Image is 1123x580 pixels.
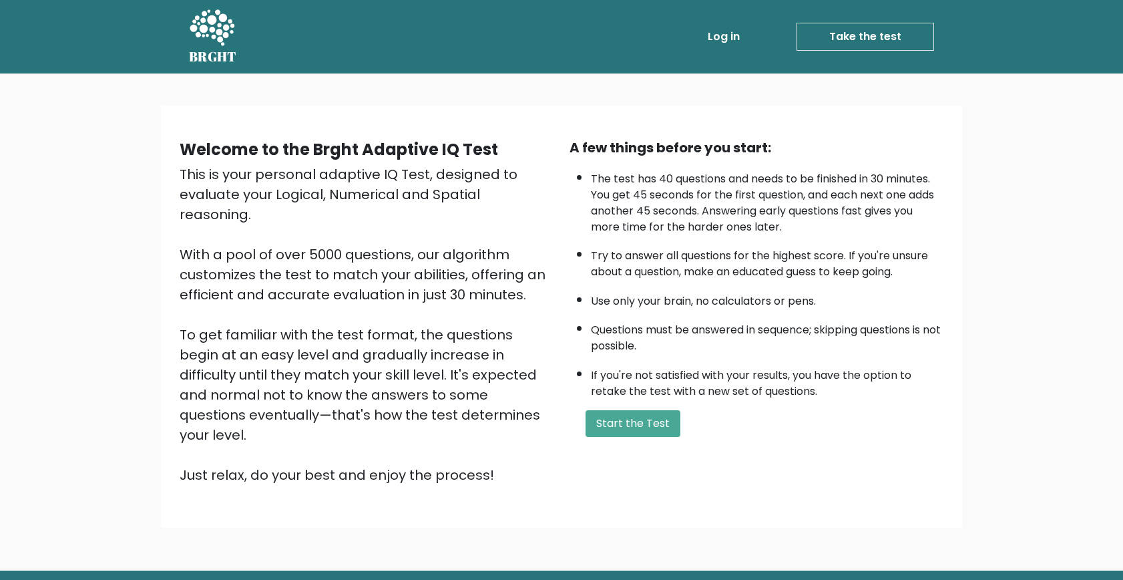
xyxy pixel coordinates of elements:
a: Log in [702,23,745,50]
div: A few things before you start: [570,138,943,158]
button: Start the Test [586,410,680,437]
li: Try to answer all questions for the highest score. If you're unsure about a question, make an edu... [591,241,943,280]
b: Welcome to the Brght Adaptive IQ Test [180,138,498,160]
div: This is your personal adaptive IQ Test, designed to evaluate your Logical, Numerical and Spatial ... [180,164,553,485]
li: The test has 40 questions and needs to be finished in 30 minutes. You get 45 seconds for the firs... [591,164,943,235]
li: Use only your brain, no calculators or pens. [591,287,943,309]
a: Take the test [797,23,934,51]
li: If you're not satisfied with your results, you have the option to retake the test with a new set ... [591,361,943,400]
li: Questions must be answered in sequence; skipping questions is not possible. [591,315,943,354]
a: BRGHT [189,5,237,68]
h5: BRGHT [189,49,237,65]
